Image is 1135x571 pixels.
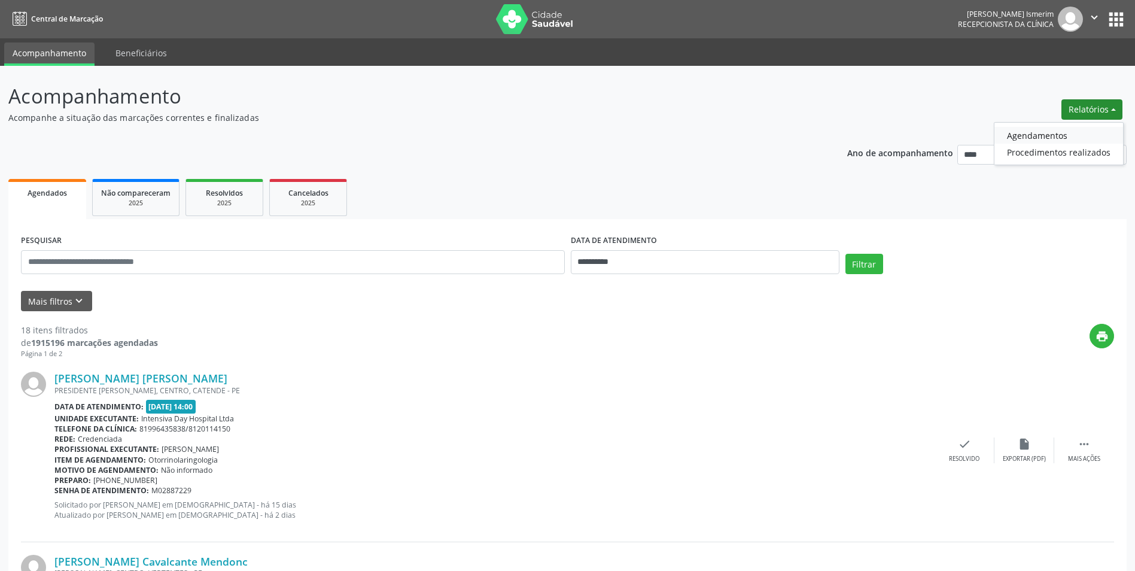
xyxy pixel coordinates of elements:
[4,42,95,66] a: Acompanhamento
[21,372,46,397] img: img
[54,485,149,496] b: Senha de atendimento:
[54,465,159,475] b: Motivo de agendamento:
[845,254,883,274] button: Filtrar
[28,188,67,198] span: Agendados
[206,188,243,198] span: Resolvidos
[107,42,175,63] a: Beneficiários
[1083,7,1106,32] button: 
[571,232,657,250] label: DATA DE ATENDIMENTO
[31,14,103,24] span: Central de Marcação
[54,555,248,568] a: [PERSON_NAME] Cavalcante Mendonc
[1088,11,1101,24] i: 
[21,232,62,250] label: PESQUISAR
[278,199,338,208] div: 2025
[1096,330,1109,343] i: print
[1061,99,1122,120] button: Relatórios
[72,294,86,308] i: keyboard_arrow_down
[21,324,158,336] div: 18 itens filtrados
[1003,455,1046,463] div: Exportar (PDF)
[101,188,171,198] span: Não compareceram
[54,455,146,465] b: Item de agendamento:
[994,144,1123,160] a: Procedimentos realizados
[949,455,979,463] div: Resolvido
[958,438,971,451] i: check
[1058,7,1083,32] img: img
[161,465,212,475] span: Não informado
[994,122,1124,165] ul: Relatórios
[288,188,328,198] span: Cancelados
[54,372,227,385] a: [PERSON_NAME] [PERSON_NAME]
[1090,324,1114,348] button: print
[162,444,219,454] span: [PERSON_NAME]
[8,9,103,29] a: Central de Marcação
[101,199,171,208] div: 2025
[958,9,1054,19] div: [PERSON_NAME] Ismerim
[54,402,144,412] b: Data de atendimento:
[151,485,191,496] span: M02887229
[847,145,953,160] p: Ano de acompanhamento
[93,475,157,485] span: [PHONE_NUMBER]
[21,336,158,349] div: de
[54,414,139,424] b: Unidade executante:
[54,424,137,434] b: Telefone da clínica:
[148,455,218,465] span: Otorrinolaringologia
[54,444,159,454] b: Profissional executante:
[8,111,791,124] p: Acompanhe a situação das marcações correntes e finalizadas
[1078,438,1091,451] i: 
[8,81,791,111] p: Acompanhamento
[146,400,196,414] span: [DATE] 14:00
[1106,9,1127,30] button: apps
[139,424,230,434] span: 81996435838/8120114150
[1018,438,1031,451] i: insert_drive_file
[194,199,254,208] div: 2025
[31,337,158,348] strong: 1915196 marcações agendadas
[958,19,1054,29] span: Recepcionista da clínica
[54,475,91,485] b: Preparo:
[54,500,935,520] p: Solicitado por [PERSON_NAME] em [DEMOGRAPHIC_DATA] - há 15 dias Atualizado por [PERSON_NAME] em [...
[78,434,122,444] span: Credenciada
[994,127,1123,144] a: Agendamentos
[21,349,158,359] div: Página 1 de 2
[1068,455,1100,463] div: Mais ações
[54,434,75,444] b: Rede:
[54,385,935,396] div: PRESIDENTE [PERSON_NAME], CENTRO, CATENDE - PE
[21,291,92,312] button: Mais filtroskeyboard_arrow_down
[141,414,234,424] span: Intensiva Day Hospital Ltda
